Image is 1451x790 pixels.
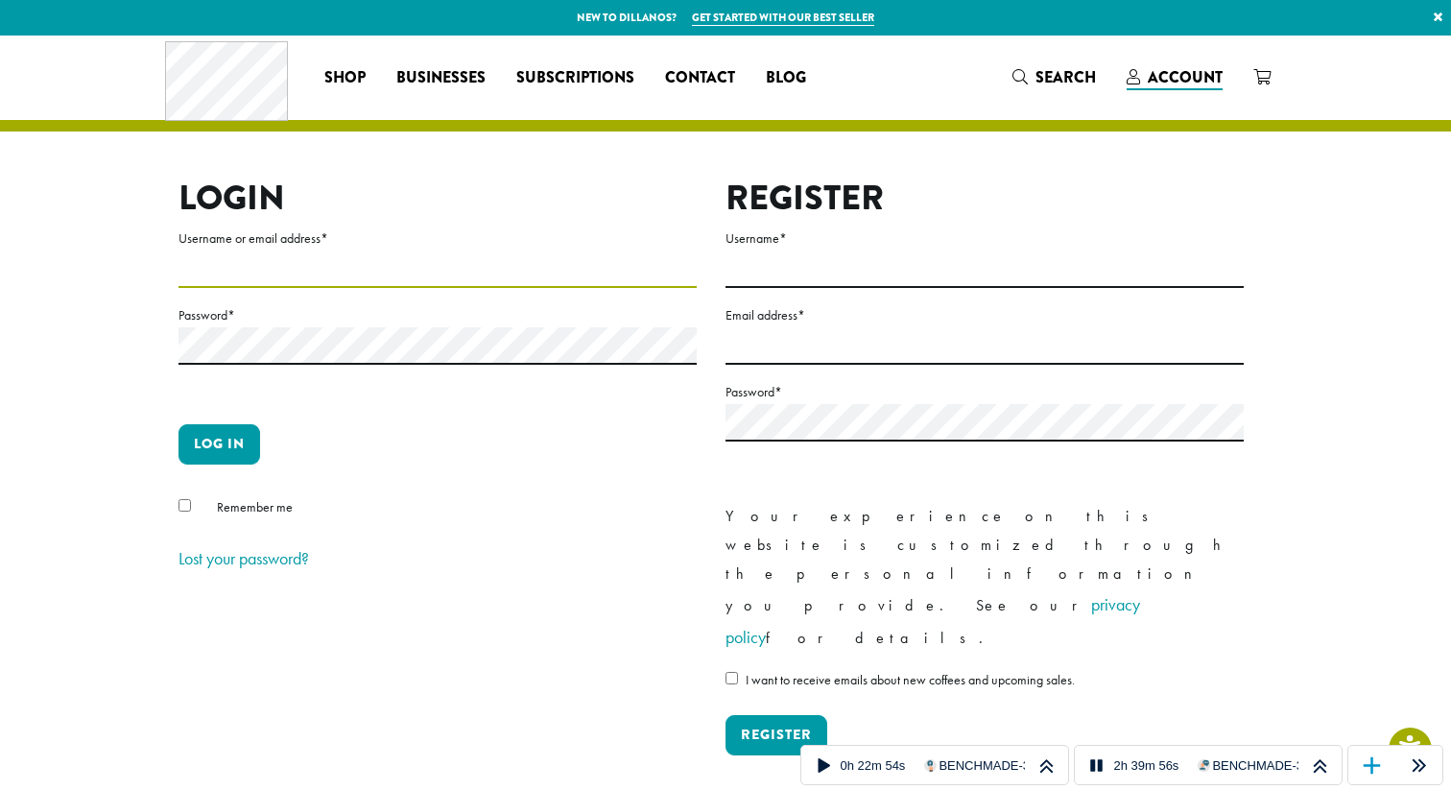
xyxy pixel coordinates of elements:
[516,66,634,90] span: Subscriptions
[692,10,874,26] a: Get started with our best seller
[725,178,1244,219] h2: Register
[309,62,381,93] a: Shop
[178,303,697,327] label: Password
[725,303,1244,327] label: Email address
[1035,66,1096,88] span: Search
[396,66,486,90] span: Businesses
[324,66,366,90] span: Shop
[766,66,806,90] span: Blog
[725,227,1244,251] label: Username
[725,380,1244,404] label: Password
[725,672,738,684] input: I want to receive emails about new coffees and upcoming sales.
[217,498,293,515] span: Remember me
[178,547,309,569] a: Lost your password?
[1148,66,1223,88] span: Account
[178,424,260,465] button: Log in
[746,671,1075,688] span: I want to receive emails about new coffees and upcoming sales.
[178,227,697,251] label: Username or email address
[665,66,735,90] span: Contact
[178,178,697,219] h2: Login
[725,715,827,755] button: Register
[997,61,1111,93] a: Search
[725,502,1244,654] p: Your experience on this website is customized through the personal information you provide. See o...
[725,593,1140,648] a: privacy policy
